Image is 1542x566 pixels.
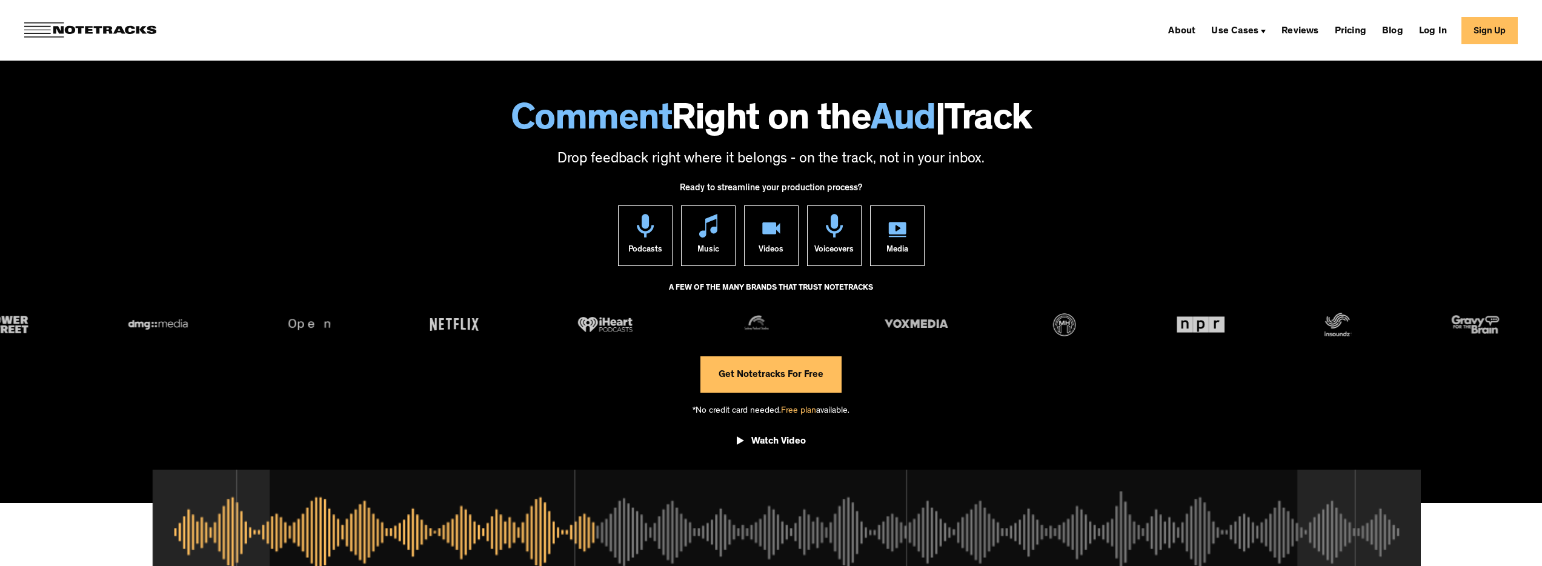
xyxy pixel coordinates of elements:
[697,238,719,265] div: Music
[814,238,854,265] div: Voiceovers
[759,238,783,265] div: Videos
[936,103,945,141] span: |
[1330,21,1371,40] a: Pricing
[781,407,816,416] span: Free plan
[1163,21,1200,40] a: About
[1461,17,1518,44] a: Sign Up
[737,427,806,461] a: open lightbox
[807,205,862,266] a: Voiceovers
[1277,21,1323,40] a: Reviews
[1211,27,1258,36] div: Use Cases
[1377,21,1408,40] a: Blog
[511,103,672,141] span: Comment
[669,278,873,311] div: A FEW OF THE MANY BRANDS THAT TRUST NOTETRACKS
[12,150,1530,170] p: Drop feedback right where it belongs - on the track, not in your inbox.
[12,103,1530,141] h1: Right on the Track
[871,103,936,141] span: Aud
[744,205,799,266] a: Videos
[693,393,849,427] div: *No credit card needed. available.
[1206,21,1271,40] div: Use Cases
[1414,21,1452,40] a: Log In
[681,205,736,266] a: Music
[618,205,673,266] a: Podcasts
[628,238,662,265] div: Podcasts
[680,176,862,205] div: Ready to streamline your production process?
[751,436,806,448] div: Watch Video
[700,356,842,393] a: Get Notetracks For Free
[870,205,925,266] a: Media
[886,238,908,265] div: Media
